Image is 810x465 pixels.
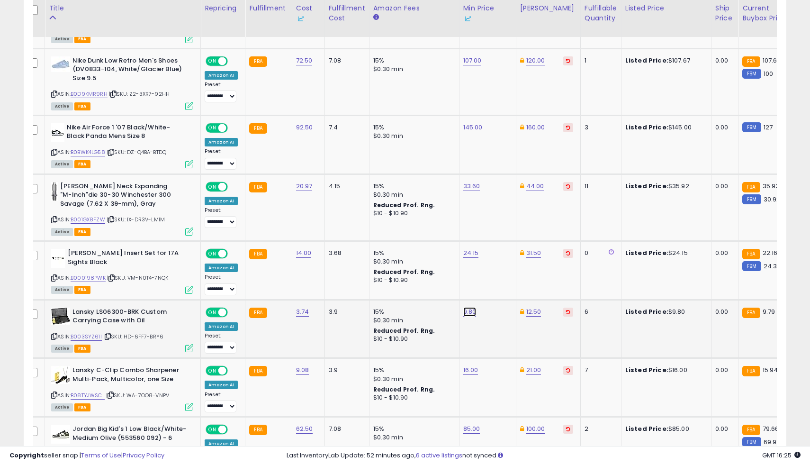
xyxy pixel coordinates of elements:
[763,182,780,191] span: 35.92
[715,308,731,316] div: 0.00
[71,216,105,224] a: B001GX8FZW
[296,248,312,258] a: 14.00
[526,182,544,191] a: 44.00
[742,69,761,79] small: FBM
[715,249,731,257] div: 0.00
[51,123,64,142] img: 31yrNUPXhAL._SL40_.jpg
[72,308,188,328] b: Lansky LS06300-BRK Custom Carrying Case with Oil
[226,367,242,375] span: OFF
[51,102,73,110] span: All listings currently available for purchase on Amazon
[373,210,452,218] div: $10 - $10.90
[205,322,238,331] div: Amazon AI
[625,366,704,374] div: $16.00
[742,194,761,204] small: FBM
[74,286,90,294] span: FBA
[463,365,478,375] a: 16.00
[526,56,545,65] a: 120.00
[585,123,614,132] div: 3
[71,90,108,98] a: B0D9KMR9RH
[373,132,452,140] div: $0.30 min
[207,426,218,434] span: ON
[226,426,242,434] span: OFF
[51,249,65,268] img: 21zuoP5yX9L._SL40_.jpg
[526,123,545,132] a: 160.00
[249,425,267,435] small: FBA
[51,56,193,109] div: ASIN:
[205,264,238,272] div: Amazon AI
[329,123,362,132] div: 7.4
[205,274,238,295] div: Preset:
[715,123,731,132] div: 0.00
[51,182,193,235] div: ASIN:
[49,3,197,13] div: Title
[51,228,73,236] span: All listings currently available for purchase on Amazon
[106,392,169,399] span: | SKU: WA-7OO8-VNPV
[329,425,362,433] div: 7.08
[296,13,321,23] div: Some or all of the values in this column are provided from Inventory Lab.
[123,451,164,460] a: Privacy Policy
[74,102,90,110] span: FBA
[296,307,309,317] a: 3.74
[625,182,668,191] b: Listed Price:
[373,268,435,276] b: Reduced Prof. Rng.
[296,424,313,434] a: 62.50
[373,191,452,199] div: $0.30 min
[585,249,614,257] div: 0
[373,316,452,325] div: $0.30 min
[715,425,731,433] div: 0.00
[625,3,707,13] div: Listed Price
[742,122,761,132] small: FBM
[249,308,267,318] small: FBA
[205,71,238,80] div: Amazon AI
[329,3,365,23] div: Fulfillment Cost
[71,333,102,341] a: B003SYZ61I
[51,123,193,167] div: ASIN:
[72,425,188,445] b: Jordan Big Kid's 1 Low Black/White-Medium Olive (553560 092) - 6
[373,366,452,374] div: 15%
[373,375,452,383] div: $0.30 min
[249,3,288,13] div: Fulfillment
[463,56,482,65] a: 107.00
[742,261,761,271] small: FBM
[764,123,773,132] span: 127
[249,182,267,192] small: FBA
[742,249,760,259] small: FBA
[625,365,668,374] b: Listed Price:
[373,308,452,316] div: 15%
[463,248,479,258] a: 24.15
[742,3,791,23] div: Current Buybox Price
[296,365,309,375] a: 9.08
[329,366,362,374] div: 3.9
[625,56,668,65] b: Listed Price:
[226,308,242,316] span: OFF
[625,308,704,316] div: $9.80
[715,3,734,23] div: Ship Price
[526,307,541,317] a: 12.50
[526,424,545,434] a: 100.00
[585,308,614,316] div: 6
[207,182,218,191] span: ON
[107,148,166,156] span: | SKU: DZ-Q4BA-BTDQ
[205,381,238,389] div: Amazon AI
[207,367,218,375] span: ON
[373,394,452,402] div: $10 - $10.90
[205,392,238,413] div: Preset:
[226,124,242,132] span: OFF
[373,335,452,343] div: $10 - $10.90
[103,333,163,340] span: | SKU: HD-6FF7-BRY6
[763,56,781,65] span: 107.67
[625,123,668,132] b: Listed Price:
[81,451,121,460] a: Terms of Use
[51,345,73,353] span: All listings currently available for purchase on Amazon
[226,57,242,65] span: OFF
[526,365,541,375] a: 21.00
[373,433,452,442] div: $0.30 min
[207,57,218,65] span: ON
[67,123,182,143] b: Nike Air Force 1 '07 Black/White-Black Panda Mens Size 8
[51,286,73,294] span: All listings currently available for purchase on Amazon
[763,307,775,316] span: 9.79
[625,249,704,257] div: $24.15
[715,182,731,191] div: 0.00
[463,123,483,132] a: 145.00
[205,138,238,146] div: Amazon AI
